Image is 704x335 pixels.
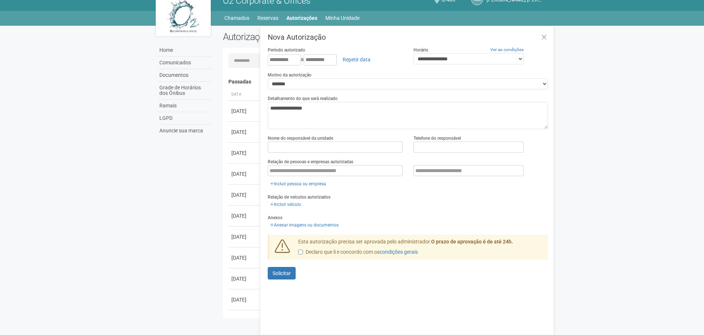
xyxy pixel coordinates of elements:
[231,191,259,199] div: [DATE]
[414,47,428,53] label: Horário
[298,249,418,256] label: Declaro que li e concordo com os
[286,13,317,23] a: Autorizações
[268,47,305,53] label: Período autorizado
[158,125,212,137] a: Anuncie sua marca
[268,180,328,188] a: Incluir pessoa ou empresa
[158,44,212,57] a: Home
[231,212,259,220] div: [DATE]
[298,250,303,254] input: Declaro que li e concordo com oscondições gerais
[231,170,259,178] div: [DATE]
[231,233,259,240] div: [DATE]
[224,13,249,23] a: Chamados
[223,31,380,42] h2: Autorizações
[380,249,418,255] a: condições gerais
[231,296,259,303] div: [DATE]
[338,53,375,66] a: Repetir data
[231,128,259,136] div: [DATE]
[228,79,543,85] h4: Passadas
[414,135,461,142] label: Telefone do responsável
[268,72,311,78] label: Motivo da autorização
[158,69,212,82] a: Documentos
[158,82,212,100] a: Grade de Horários dos Ônibus
[231,275,259,282] div: [DATE]
[431,239,513,245] strong: O prazo de aprovação é de até 24h.
[228,89,261,101] th: Data
[231,149,259,157] div: [DATE]
[158,112,212,125] a: LGPD
[158,57,212,69] a: Comunicados
[268,95,337,102] label: Detalhamento do que será realizado
[293,238,548,260] div: Esta autorização precisa ser aprovada pelo administrador.
[231,107,259,115] div: [DATE]
[268,53,402,66] div: a
[268,194,331,200] label: Relação de veículos autorizados
[268,158,353,165] label: Relação de pessoas e empresas autorizadas
[268,135,333,142] label: Nome do responsável da unidade
[268,267,296,279] button: Solicitar
[268,33,548,41] h3: Nova Autorização
[272,270,291,276] span: Solicitar
[257,13,278,23] a: Reservas
[268,200,303,209] a: Incluir veículo
[325,13,360,23] a: Minha Unidade
[231,254,259,261] div: [DATE]
[268,221,341,229] a: Anexar imagens ou documentos
[490,47,524,52] a: Ver as condições
[158,100,212,112] a: Ramais
[268,214,282,221] label: Anexos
